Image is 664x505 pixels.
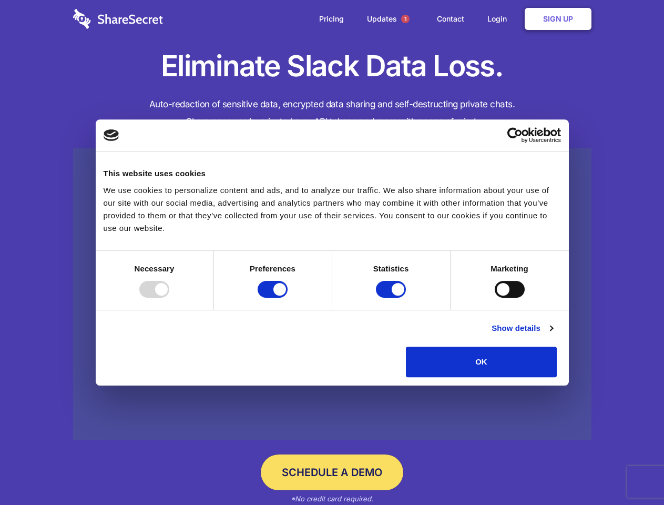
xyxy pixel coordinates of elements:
a: Sign Up [525,8,591,30]
h4: Auto-redaction of sensitive data, encrypted data sharing and self-destructing private chats. Shar... [73,96,591,130]
h1: Eliminate Slack Data Loss. [73,47,591,85]
div: We use cookies to personalize content and ads, and to analyze our traffic. We also share informat... [104,184,561,235]
strong: Statistics [373,264,409,273]
a: Contact [426,3,475,35]
strong: Necessary [135,264,175,273]
a: Schedule a Demo [261,454,403,490]
div: This website uses cookies [104,167,561,180]
strong: Marketing [491,264,528,273]
a: Pricing [309,3,354,35]
a: Login [477,3,523,35]
strong: Preferences [250,264,295,273]
img: logo-wordmark-white-trans-d4663122ce5f474addd5e946df7df03e33cb6a1c49d2221995e7729f52c070b2.svg [73,9,163,29]
a: Wistia video thumbnail [73,148,591,440]
em: *No credit card required. [291,494,373,503]
button: OK [406,347,557,377]
span: 1 [401,15,410,23]
img: logo [104,129,119,141]
a: Show details [492,322,553,335]
a: Usercentrics Cookiebot - opens in a new window [469,127,561,143]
